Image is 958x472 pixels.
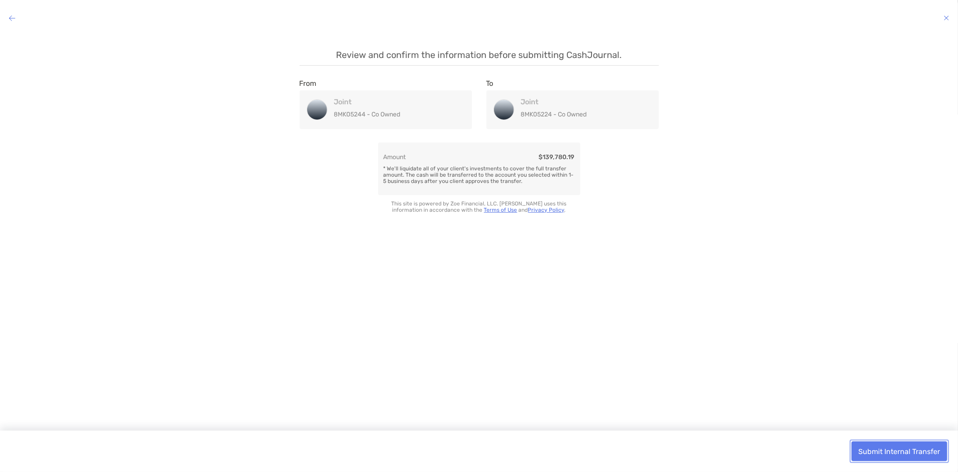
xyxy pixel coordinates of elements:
a: Privacy Policy [528,207,565,213]
div: Amount [384,153,406,161]
h4: Joint [521,98,642,106]
label: From [300,79,317,88]
div: * We'll liquidate all of your client's investments to cover the full transfer amount. The cash wi... [384,161,575,184]
h4: Joint [334,98,455,106]
label: To [486,79,494,88]
p: 8MK05224 - Co Owned [521,109,642,120]
a: Terms of Use [484,207,517,213]
img: Joint [307,100,327,120]
div: $139,780.19 [539,153,575,161]
p: Review and confirm the information before submitting CashJournal. [300,49,659,66]
p: 8MK05244 - Co Owned [334,109,455,120]
button: Submit Internal Transfer [852,441,947,461]
img: Joint [494,100,514,120]
p: This site is powered by Zoe Financial, LLC. [PERSON_NAME] uses this information in accordance wit... [378,200,580,213]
